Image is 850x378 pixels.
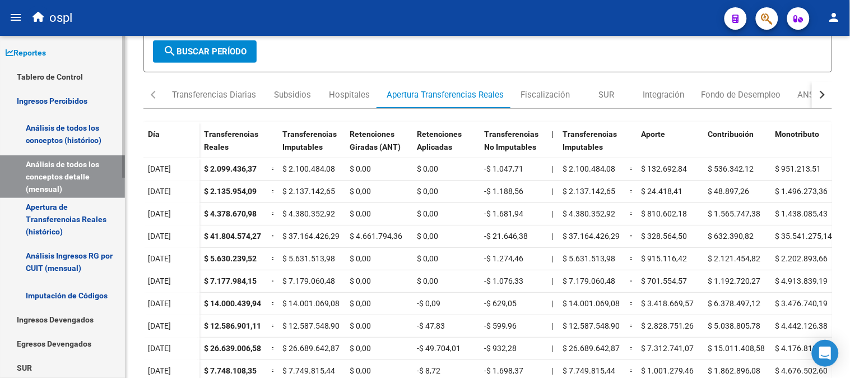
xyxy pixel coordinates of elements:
span: Contribución [708,130,754,139]
span: $ 26.639.006,58 [204,344,261,353]
span: $ 14.001.069,08 [563,299,620,308]
span: $ 132.692,84 [641,164,687,173]
span: $ 1.496.273,36 [775,187,828,196]
span: $ 701.554,57 [641,276,687,285]
span: = [271,187,276,196]
span: | [551,276,553,285]
span: [DATE] [148,209,171,218]
span: -$ 599,96 [484,321,517,330]
span: -$ 1.681,94 [484,209,523,218]
span: = [630,321,634,330]
span: -$ 932,28 [484,344,517,353]
span: = [630,344,634,353]
span: $ 2.202.893,66 [775,254,828,263]
span: | [551,321,553,330]
span: $ 0,00 [350,299,371,308]
mat-icon: search [163,44,176,58]
span: $ 2.137.142,65 [282,187,335,196]
mat-icon: person [828,11,841,24]
span: $ 1.001.279,46 [641,366,694,375]
div: Fiscalización [521,89,570,101]
span: $ 2.137.142,65 [563,187,615,196]
div: Apertura Transferencias Reales [387,89,504,101]
span: Transferencias Imputables [563,130,617,151]
span: $ 5.038.805,78 [708,321,761,330]
span: $ 2.099.436,37 [204,164,257,173]
datatable-header-cell: Aporte [637,122,704,169]
mat-icon: menu [9,11,22,24]
span: $ 2.100.484,08 [563,164,615,173]
span: $ 14.000.439,94 [204,299,261,308]
span: = [630,366,634,375]
span: -$ 1.076,33 [484,276,523,285]
span: $ 14.001.069,08 [282,299,340,308]
span: = [271,276,276,285]
span: $ 7.179.060,48 [282,276,335,285]
span: $ 7.179.060,48 [563,276,615,285]
span: -$ 49.704,01 [417,344,461,353]
span: $ 24.418,41 [641,187,682,196]
span: $ 0,00 [350,366,371,375]
span: | [551,344,553,353]
span: = [630,232,634,241]
span: | [551,232,553,241]
span: $ 37.164.426,29 [282,232,340,241]
span: $ 0,00 [350,321,371,330]
span: [DATE] [148,321,171,330]
datatable-header-cell: Monotributo [771,122,838,169]
span: $ 0,00 [417,187,438,196]
span: $ 5.630.239,52 [204,254,257,263]
span: $ 0,00 [350,276,371,285]
span: $ 7.177.984,15 [204,276,257,285]
span: $ 7.748.108,35 [204,366,257,375]
span: = [271,164,276,173]
span: [DATE] [148,366,171,375]
span: $ 810.602,18 [641,209,687,218]
span: $ 632.390,82 [708,232,754,241]
span: $ 536.342,12 [708,164,754,173]
datatable-header-cell: Transferencias Reales [199,122,267,169]
div: Hospitales [329,89,370,101]
span: $ 26.689.642,87 [282,344,340,353]
span: = [271,209,276,218]
span: $ 12.587.548,90 [282,321,340,330]
div: Transferencias Diarias [172,89,256,101]
span: Día [148,130,160,139]
span: $ 4.380.352,92 [563,209,615,218]
span: $ 0,00 [350,254,371,263]
datatable-header-cell: Transferencias Imputables [558,122,625,169]
span: $ 4.176.818,22 [775,344,828,353]
span: $ 4.676.502,60 [775,366,828,375]
datatable-header-cell: Día [143,122,199,169]
span: = [630,187,634,196]
span: $ 37.164.426,29 [563,232,620,241]
span: -$ 629,05 [484,299,517,308]
div: Fondo de Desempleo [702,89,781,101]
span: $ 0,00 [417,232,438,241]
span: Transferencias No Imputables [484,130,538,151]
span: $ 0,00 [350,164,371,173]
span: [DATE] [148,299,171,308]
datatable-header-cell: Retenciones Giradas (ANT) [345,122,412,169]
span: Monotributo [775,130,820,139]
span: $ 48.897,26 [708,187,750,196]
span: = [630,209,634,218]
span: $ 35.541.275,14 [775,232,833,241]
span: $ 1.192.720,27 [708,276,761,285]
span: -$ 1.698,37 [484,366,523,375]
span: | [551,366,553,375]
span: Retenciones Aplicadas [417,130,462,151]
span: $ 7.312.741,07 [641,344,694,353]
span: = [630,254,634,263]
span: $ 0,00 [350,344,371,353]
span: $ 2.121.454,82 [708,254,761,263]
span: $ 2.828.751,26 [641,321,694,330]
span: [DATE] [148,254,171,263]
span: = [271,321,276,330]
div: Subsidios [274,89,311,101]
span: $ 7.749.815,44 [563,366,615,375]
span: -$ 21.646,38 [484,232,528,241]
span: | [551,209,553,218]
span: [DATE] [148,164,171,173]
span: -$ 47,83 [417,321,445,330]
